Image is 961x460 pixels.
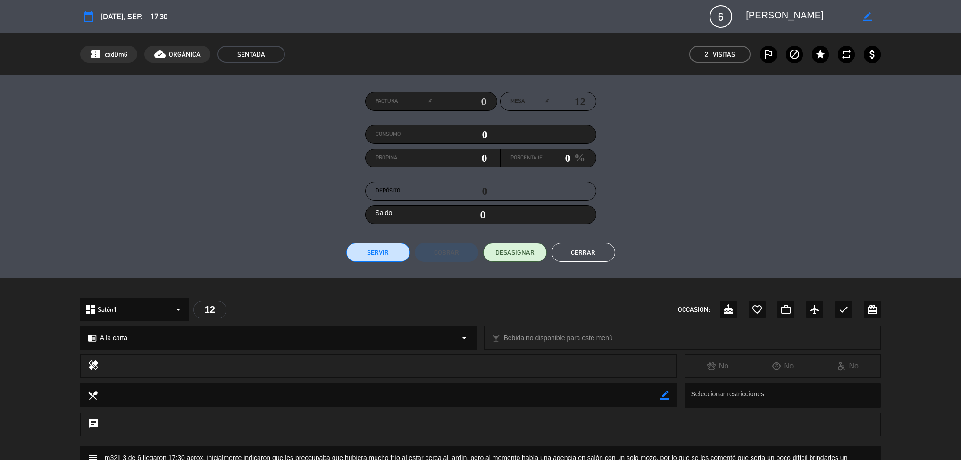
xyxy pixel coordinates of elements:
[88,334,97,343] i: chrome_reader_mode
[780,304,792,315] i: work_outline
[376,130,432,139] label: Consumo
[713,49,735,60] em: Visitas
[483,243,547,262] button: DESASIGNAR
[459,332,470,343] i: arrow_drop_down
[105,49,127,60] span: cxdDm6
[571,149,585,167] em: %
[193,301,226,318] div: 12
[763,49,774,60] i: outlined_flag
[710,5,732,28] span: 6
[510,97,525,106] span: Mesa
[346,243,410,262] button: Servir
[660,391,669,400] i: border_color
[90,49,101,60] span: confirmation_number
[376,186,432,196] label: Depósito
[169,49,201,60] span: ORGÁNICA
[432,127,488,142] input: 0
[85,304,96,315] i: dashboard
[88,360,99,373] i: healing
[863,12,872,21] i: border_color
[789,49,800,60] i: block
[867,49,878,60] i: attach_money
[154,49,166,60] i: cloud_done
[809,304,820,315] i: airplanemode_active
[552,243,615,262] button: Cerrar
[376,208,393,218] label: Saldo
[750,360,815,372] div: No
[100,333,127,343] span: A la carta
[685,360,750,372] div: No
[428,97,431,106] em: #
[376,97,431,106] label: Factura
[548,94,586,109] input: number
[415,243,478,262] button: Cobrar
[100,10,142,23] span: [DATE], sep.
[431,94,487,109] input: 0
[723,304,734,315] i: cake
[815,360,880,372] div: No
[87,390,98,400] i: local_dining
[98,304,117,315] span: Salón1
[88,418,99,431] i: chat
[492,334,501,343] i: local_bar
[431,151,487,165] input: 0
[545,97,548,106] em: #
[867,304,878,315] i: card_giftcard
[838,304,849,315] i: check
[217,46,285,63] span: SENTADA
[705,49,708,60] span: 2
[495,248,535,258] span: DESASIGNAR
[815,49,826,60] i: star
[80,8,97,25] button: calendar_today
[510,153,543,163] label: Porcentaje
[150,10,167,23] span: 17:30
[504,333,613,343] span: Bebida no disponible para este menú
[543,151,571,165] input: 0
[841,49,852,60] i: repeat
[173,304,184,315] i: arrow_drop_down
[83,11,94,22] i: calendar_today
[678,304,710,315] span: OCCASION:
[752,304,763,315] i: favorite_border
[376,153,432,163] label: Propina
